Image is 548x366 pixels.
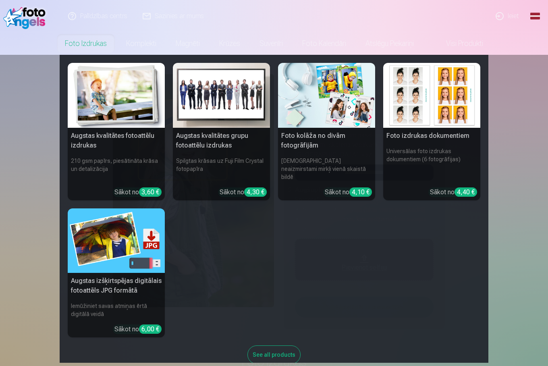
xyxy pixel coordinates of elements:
[68,128,165,154] h5: Augstas kvalitātes fotoattēlu izdrukas
[210,32,250,55] a: Krūzes
[278,63,375,128] img: Foto kolāža no divām fotogrāfijām
[3,3,50,29] img: /fa1
[114,187,162,197] div: Sākot no
[383,128,480,144] h5: Foto izdrukas dokumentiem
[139,187,162,197] div: 3,60 €
[68,63,165,128] img: Augstas kvalitātes fotoattēlu izdrukas
[383,63,480,200] a: Foto izdrukas dokumentiemFoto izdrukas dokumentiemUniversālas foto izdrukas dokumentiem (6 fotogr...
[383,144,480,184] h6: Universālas foto izdrukas dokumentiem (6 fotogrāfijas)
[68,273,165,299] h5: Augstas izšķirtspējas digitālais fotoattēls JPG formātā
[250,32,293,55] a: Suvenīri
[139,324,162,334] div: 6,00 €
[68,63,165,200] a: Augstas kvalitātes fotoattēlu izdrukasAugstas kvalitātes fotoattēlu izdrukas210 gsm papīrs, piesā...
[68,154,165,184] h6: 210 gsm papīrs, piesātināta krāsa un detalizācija
[430,187,477,197] div: Sākot no
[55,32,116,55] a: Foto izdrukas
[383,63,480,128] img: Foto izdrukas dokumentiem
[166,32,210,55] a: Magnēti
[114,324,162,334] div: Sākot no
[247,350,301,358] a: See all products
[455,187,477,197] div: 4,40 €
[173,63,270,200] a: Augstas kvalitātes grupu fotoattēlu izdrukasAugstas kvalitātes grupu fotoattēlu izdrukasSpilgtas ...
[220,187,267,197] div: Sākot no
[325,187,372,197] div: Sākot no
[173,63,270,128] img: Augstas kvalitātes grupu fotoattēlu izdrukas
[68,208,165,338] a: Augstas izšķirtspējas digitālais fotoattēls JPG formātāAugstas izšķirtspējas digitālais fotoattēl...
[278,154,375,184] h6: [DEMOGRAPHIC_DATA] neaizmirstami mirkļi vienā skaistā bildē
[293,32,356,55] a: Foto kalendāri
[278,63,375,200] a: Foto kolāža no divām fotogrāfijāmFoto kolāža no divām fotogrāfijām[DEMOGRAPHIC_DATA] neaizmirstam...
[356,32,423,55] a: Atslēgu piekariņi
[278,128,375,154] h5: Foto kolāža no divām fotogrāfijām
[423,32,493,55] a: Visi produkti
[247,345,301,364] div: See all products
[173,128,270,154] h5: Augstas kvalitātes grupu fotoattēlu izdrukas
[244,187,267,197] div: 4,30 €
[173,154,270,184] h6: Spilgtas krāsas uz Fuji Film Crystal fotopapīra
[68,208,165,273] img: Augstas izšķirtspējas digitālais fotoattēls JPG formātā
[68,299,165,321] h6: Iemūžiniet savas atmiņas ērtā digitālā veidā
[349,187,372,197] div: 4,10 €
[116,32,166,55] a: Komplekti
